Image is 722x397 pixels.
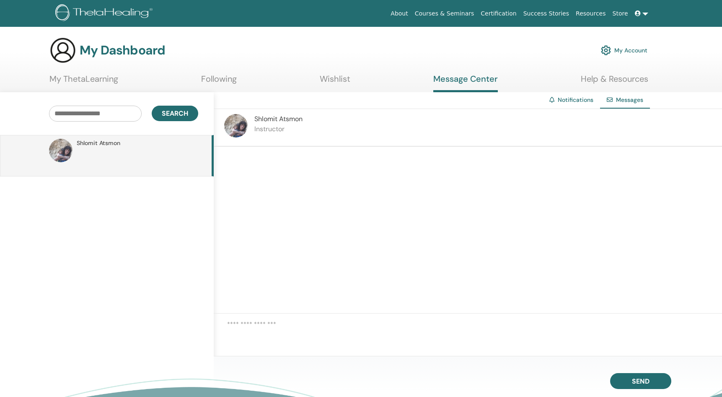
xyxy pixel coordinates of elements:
a: Message Center [433,74,498,92]
a: My ThetaLearning [49,74,118,90]
a: Resources [572,6,609,21]
a: Wishlist [320,74,350,90]
img: logo.png [55,4,155,23]
a: Courses & Seminars [411,6,478,21]
a: Success Stories [520,6,572,21]
img: default.jpg [224,114,248,138]
h3: My Dashboard [80,43,165,58]
span: Send [632,377,650,386]
span: Messages [616,96,643,104]
a: Help & Resources [581,74,648,90]
a: Notifications [558,96,593,104]
a: My Account [601,41,647,60]
img: cog.svg [601,43,611,57]
span: Search [162,109,188,118]
p: Instructor [254,124,303,134]
a: Certification [477,6,520,21]
img: generic-user-icon.jpg [49,37,76,64]
span: Shlomit Atsmon [254,114,303,123]
button: Send [610,373,671,389]
a: Following [201,74,237,90]
span: Shlomit Atsmon [77,139,120,148]
img: default.jpg [49,139,72,162]
a: Store [609,6,631,21]
button: Search [152,106,198,121]
a: About [387,6,411,21]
